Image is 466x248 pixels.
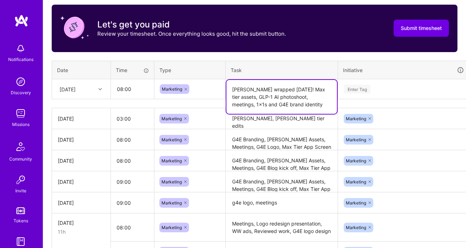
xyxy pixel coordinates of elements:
div: Initiative [343,66,464,74]
textarea: [PERSON_NAME], [PERSON_NAME] tier edits [226,109,337,128]
div: [DATE] [60,85,76,93]
div: Missions [12,121,30,128]
img: coin [60,13,89,42]
span: Marketing [346,225,366,230]
div: Tokens [14,217,28,224]
span: Marketing [346,116,366,121]
img: bell [14,41,28,56]
input: HH:MM [111,80,154,98]
div: Time [116,66,149,74]
input: HH:MM [111,151,154,170]
input: HH:MM [111,130,154,149]
div: Community [9,155,32,163]
textarea: G4E Branding, [PERSON_NAME] Assets, Meetings, G4E Logo, Max Tier App Screen assets [226,130,337,150]
img: logo [14,14,29,27]
div: Enter Tag [344,83,370,95]
div: [DATE] [58,115,105,122]
input: HH:MM [111,193,154,212]
div: [DATE] [58,136,105,143]
div: Invite [15,187,26,194]
p: Review your timesheet. Once everything looks good, hit the submit button. [97,30,286,37]
span: Marketing [346,200,366,206]
div: [DATE] [58,178,105,186]
span: Marketing [162,86,182,92]
textarea: [PERSON_NAME] wrapped [DATE]! Max tier assets, GLP-1 AI photoshoot, meetings, 1x1s and G4E brand ... [226,80,337,114]
i: icon Chevron [98,87,102,91]
div: [DATE] [58,219,105,227]
textarea: Meetings, Logo redesign presentation, WW ads, Reviewed work, G4E logo design [226,214,337,241]
div: Notifications [8,56,34,63]
span: Marketing [162,225,182,230]
img: teamwork [14,106,28,121]
span: Marketing [162,137,182,142]
th: Task [226,61,338,79]
img: Community [12,138,29,155]
span: Marketing [346,137,366,142]
span: Marketing [162,116,182,121]
div: Discovery [11,89,31,96]
img: tokens [16,207,25,214]
button: Submit timesheet [394,20,449,37]
textarea: G4E Branding, [PERSON_NAME] Assets, Meetings, G4E Blog kick off, Max Tier App Screen assets [226,151,337,171]
span: Submit timesheet [401,25,442,32]
div: [DATE] [58,199,105,207]
input: HH:MM [111,172,154,191]
div: 11h [58,228,105,236]
span: Marketing [162,200,182,206]
span: Marketing [346,179,366,184]
img: Invite [14,173,28,187]
img: discovery [14,75,28,89]
span: Marketing [162,158,182,163]
input: HH:MM [111,109,154,128]
th: Date [52,61,111,79]
span: Marketing [162,179,182,184]
input: HH:MM [111,218,154,237]
textarea: G4E Branding, [PERSON_NAME] Assets, Meetings, G4E Blog kick off, Max Tier App Screen assets [226,172,337,192]
textarea: g4e logo, meetings [226,193,337,213]
span: Marketing [346,158,366,163]
h3: Let's get you paid [97,19,286,30]
div: [DATE] [58,157,105,165]
th: Type [154,61,226,79]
